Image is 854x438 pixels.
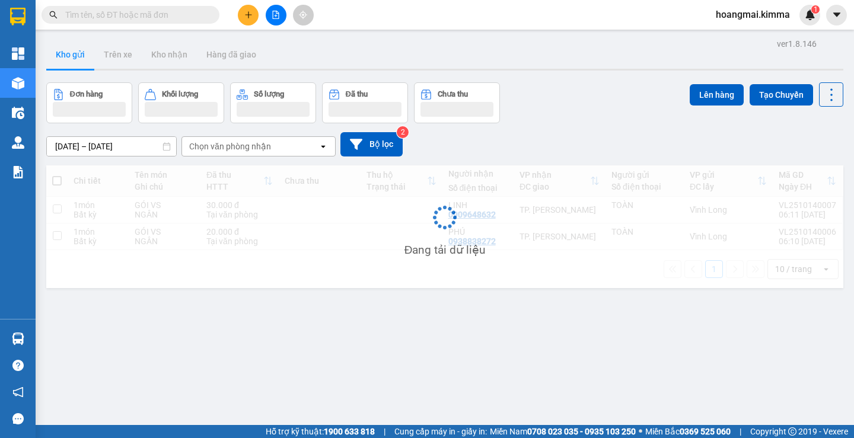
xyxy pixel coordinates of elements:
svg: open [318,142,328,151]
span: aim [299,11,307,19]
span: question-circle [12,360,24,371]
span: Cung cấp máy in - giấy in: [394,425,487,438]
strong: 0369 525 060 [680,427,731,436]
img: warehouse-icon [12,333,24,345]
span: message [12,413,24,424]
img: logo-vxr [10,8,26,25]
button: Kho nhận [142,40,197,69]
span: notification [12,386,24,398]
sup: 2 [397,126,409,138]
input: Tìm tên, số ĐT hoặc mã đơn [65,8,205,21]
span: copyright [788,427,796,436]
span: Hỗ trợ kỹ thuật: [266,425,375,438]
span: Miền Bắc [645,425,731,438]
button: Đã thu [322,82,408,123]
div: ver 1.8.146 [777,37,817,50]
div: Đơn hàng [70,90,103,98]
span: ⚪️ [639,429,642,434]
div: Khối lượng [162,90,198,98]
img: warehouse-icon [12,77,24,89]
div: Số lượng [254,90,284,98]
div: Đã thu [346,90,368,98]
button: Bộ lọc [340,132,403,156]
span: caret-down [831,9,842,20]
div: Chưa thu [438,90,468,98]
button: Tạo Chuyến [750,84,813,105]
button: Số lượng [230,82,316,123]
img: icon-new-feature [805,9,815,20]
img: warehouse-icon [12,107,24,119]
button: file-add [266,5,286,25]
button: Hàng đã giao [197,40,266,69]
span: hoangmai.kimma [706,7,799,22]
span: | [384,425,385,438]
strong: 0708 023 035 - 0935 103 250 [527,427,636,436]
span: file-add [272,11,280,19]
button: aim [293,5,314,25]
button: Khối lượng [138,82,224,123]
img: warehouse-icon [12,136,24,149]
span: search [49,11,58,19]
img: solution-icon [12,166,24,178]
img: dashboard-icon [12,47,24,60]
button: Kho gửi [46,40,94,69]
div: Đang tải dữ liệu [404,241,486,259]
span: | [740,425,741,438]
div: Chọn văn phòng nhận [189,140,271,152]
strong: 1900 633 818 [324,427,375,436]
button: plus [238,5,259,25]
span: 1 [813,5,817,14]
button: Trên xe [94,40,142,69]
span: plus [244,11,253,19]
input: Select a date range. [47,137,176,156]
span: Miền Nam [490,425,636,438]
button: Lên hàng [690,84,744,105]
sup: 1 [811,5,820,14]
button: Đơn hàng [46,82,132,123]
button: Chưa thu [414,82,500,123]
button: caret-down [826,5,847,25]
